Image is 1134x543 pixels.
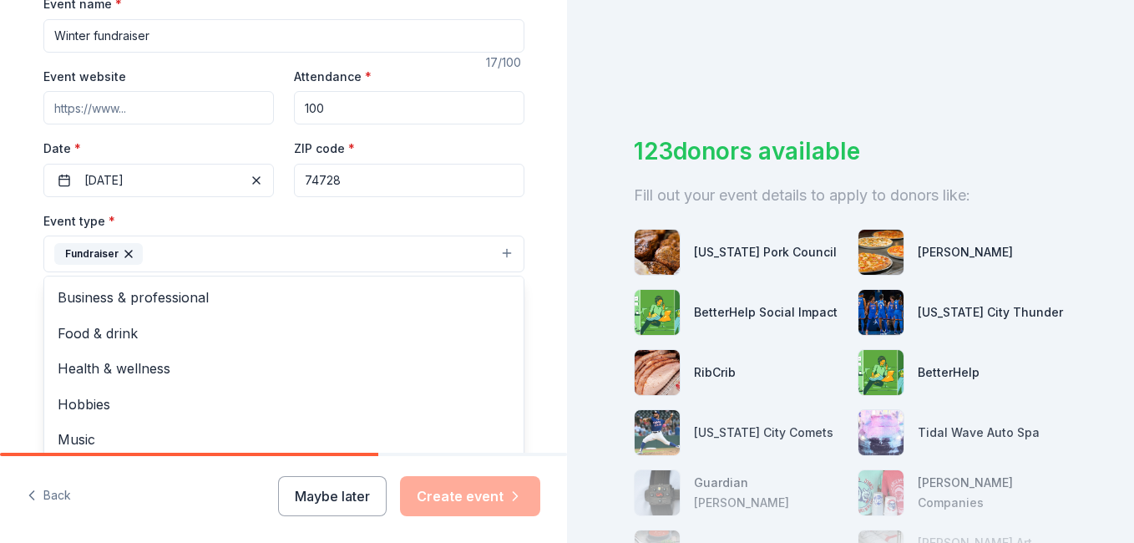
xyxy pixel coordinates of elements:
button: Fundraiser [43,236,524,272]
span: Hobbies [58,393,510,415]
span: Music [58,429,510,450]
div: Fundraiser [54,243,143,265]
span: Business & professional [58,287,510,308]
span: Food & drink [58,322,510,344]
span: Health & wellness [58,358,510,379]
div: Fundraiser [43,276,524,476]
